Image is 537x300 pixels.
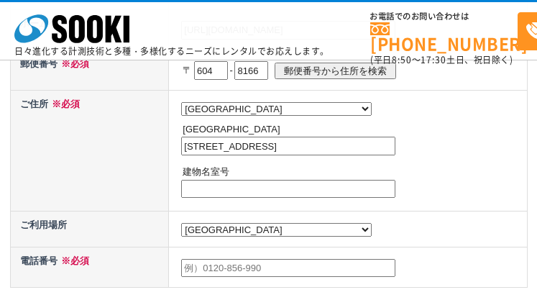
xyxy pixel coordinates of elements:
p: 日々進化する計測技術と多種・多様化するニーズにレンタルでお応えします。 [14,47,329,55]
input: 550 [194,61,228,80]
th: ご住所 [10,90,169,211]
th: ご利用場所 [10,212,169,247]
p: 〒 - [183,55,523,86]
input: 例）大阪市西区西本町1-15-10 [181,137,395,155]
a: [PHONE_NUMBER] [370,22,518,52]
th: 電話番号 [10,247,169,287]
span: ※必須 [58,58,89,69]
th: 郵便番号 [10,50,169,90]
input: 0005 [234,61,268,80]
span: ※必須 [58,255,89,266]
input: 例）0120-856-990 [181,259,395,278]
p: [GEOGRAPHIC_DATA] [183,122,523,137]
p: 建物名室号 [183,165,523,180]
span: 8:50 [392,53,412,66]
select: /* 20250204 MOD ↑ */ /* 20241122 MOD ↑ */ [181,223,372,237]
span: 17:30 [421,53,446,66]
span: ※必須 [48,99,80,109]
span: お電話でのお問い合わせは [370,12,518,21]
span: (平日 ～ 土日、祝日除く) [370,53,513,66]
input: 郵便番号から住所を検索 [275,63,396,79]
